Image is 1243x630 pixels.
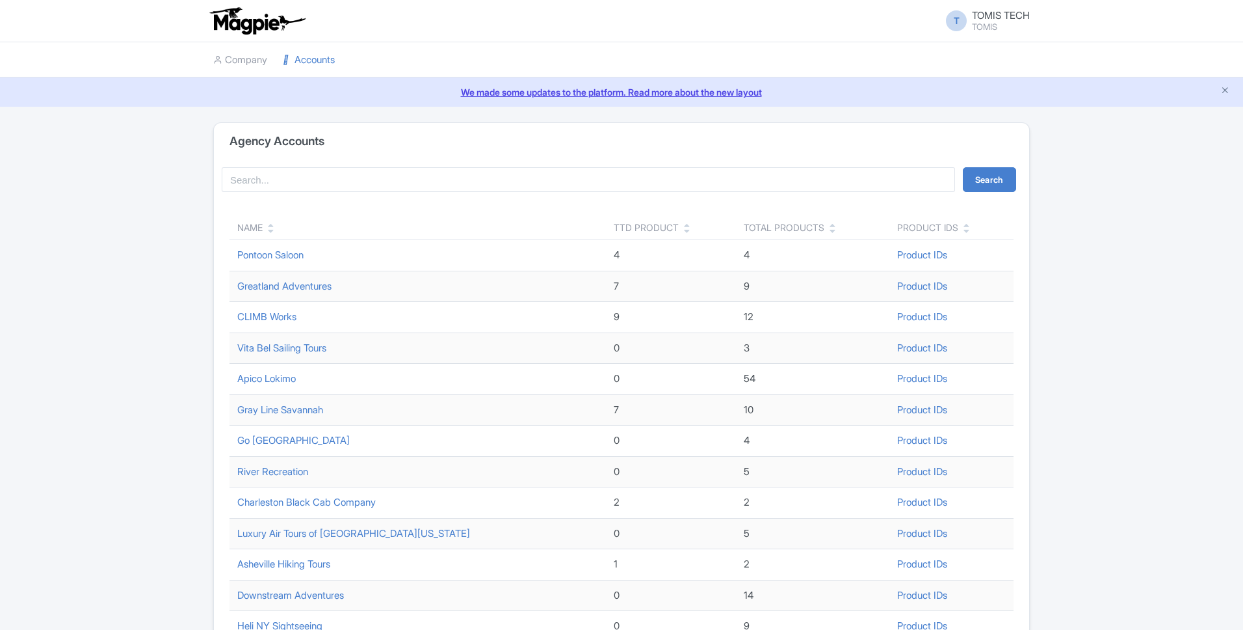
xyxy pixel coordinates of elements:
td: 0 [606,518,736,549]
a: We made some updates to the platform. Read more about the new layout [8,85,1235,99]
a: Apico Lokimo [237,372,296,385]
a: Pontoon Saloon [237,249,304,261]
a: Product IDs [897,465,947,478]
td: 9 [736,271,889,302]
td: 0 [606,364,736,395]
td: 7 [606,271,736,302]
td: 14 [736,580,889,611]
div: Name [237,221,263,234]
a: T TOMIS TECH TOMIS [938,10,1030,31]
a: Product IDs [897,404,947,416]
td: 1 [606,549,736,581]
td: 2 [606,487,736,519]
img: logo-ab69f6fb50320c5b225c76a69d11143b.png [207,7,307,35]
a: Product IDs [897,558,947,570]
div: Product IDs [897,221,958,234]
a: Downstream Adventures [237,589,344,601]
td: 3 [736,333,889,364]
a: Go [GEOGRAPHIC_DATA] [237,434,350,446]
td: 0 [606,333,736,364]
a: Product IDs [897,434,947,446]
h4: Agency Accounts [229,135,324,148]
td: 0 [606,456,736,487]
td: 9 [606,302,736,333]
td: 4 [736,240,889,271]
a: Product IDs [897,496,947,508]
a: Vita Bel Sailing Tours [237,342,326,354]
td: 7 [606,394,736,426]
a: Gray Line Savannah [237,404,323,416]
button: Close announcement [1220,84,1230,99]
td: 4 [736,426,889,457]
a: River Recreation [237,465,308,478]
td: 12 [736,302,889,333]
div: Total Products [744,221,824,234]
a: Company [213,42,267,78]
td: 4 [606,240,736,271]
a: Product IDs [897,372,947,385]
a: CLIMB Works [237,310,296,323]
a: Product IDs [897,527,947,540]
td: 5 [736,518,889,549]
a: Product IDs [897,589,947,601]
span: T [946,10,967,31]
input: Search... [222,167,955,192]
td: 0 [606,426,736,457]
td: 2 [736,487,889,519]
a: Product IDs [897,342,947,354]
td: 2 [736,549,889,581]
a: Accounts [283,42,335,78]
a: Luxury Air Tours of [GEOGRAPHIC_DATA][US_STATE] [237,527,470,540]
a: Greatland Adventures [237,280,332,292]
a: Asheville Hiking Tours [237,558,330,570]
button: Search [963,167,1016,192]
td: 0 [606,580,736,611]
small: TOMIS [972,23,1030,31]
a: Product IDs [897,280,947,292]
a: Product IDs [897,310,947,323]
td: 54 [736,364,889,395]
td: 5 [736,456,889,487]
td: 10 [736,394,889,426]
span: TOMIS TECH [972,9,1030,21]
div: TTD Product [614,221,679,234]
a: Charleston Black Cab Company [237,496,376,508]
a: Product IDs [897,249,947,261]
